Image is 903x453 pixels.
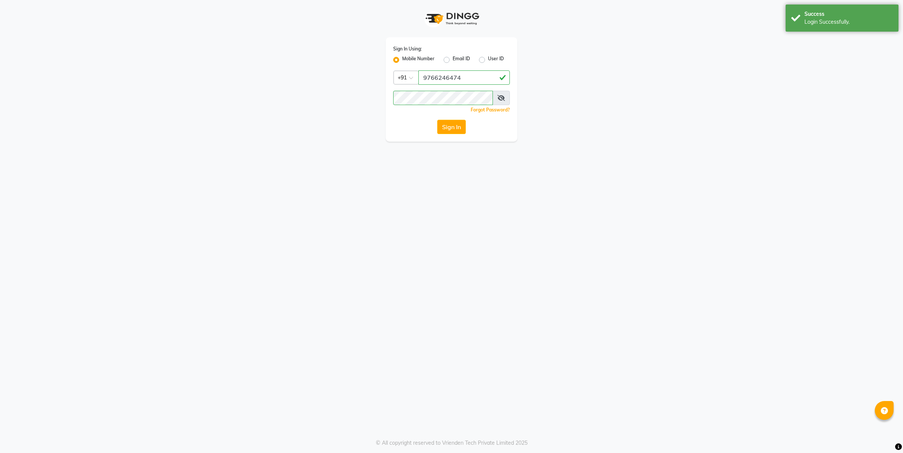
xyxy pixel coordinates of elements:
label: Sign In Using: [393,46,422,52]
input: Username [418,70,510,85]
iframe: chat widget [871,423,895,445]
img: logo1.svg [421,8,482,30]
a: Forgot Password? [471,107,510,113]
input: Username [393,91,493,105]
label: User ID [488,55,504,64]
label: Mobile Number [402,55,435,64]
div: Success [804,10,893,18]
label: Email ID [453,55,470,64]
div: Login Successfully. [804,18,893,26]
button: Sign In [437,120,466,134]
